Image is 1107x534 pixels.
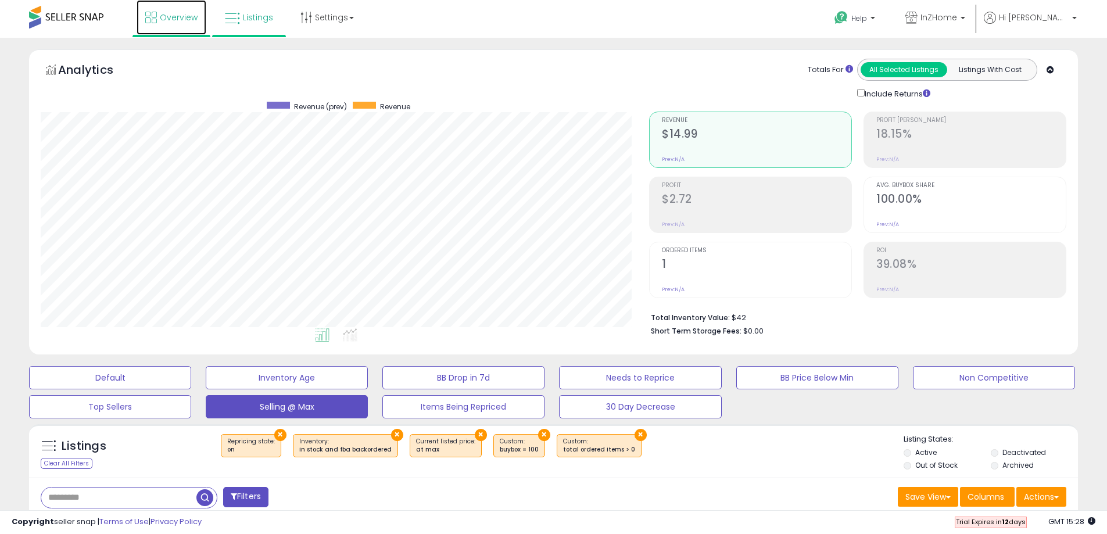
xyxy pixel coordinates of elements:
span: Revenue [662,117,851,124]
a: Hi [PERSON_NAME] [984,12,1077,38]
div: buybox = 100 [500,446,539,454]
button: × [274,429,286,441]
button: × [391,429,403,441]
label: Active [915,447,937,457]
button: Filters [223,487,268,507]
h2: $2.72 [662,192,851,208]
button: Columns [960,487,1015,507]
i: Get Help [834,10,848,25]
div: Totals For [808,64,853,76]
button: Needs to Reprice [559,366,721,389]
button: Default [29,366,191,389]
span: Trial Expires in days [956,517,1026,526]
button: BB Drop in 7d [382,366,544,389]
span: Inventory : [299,437,392,454]
a: Privacy Policy [151,516,202,527]
label: Deactivated [1002,447,1046,457]
span: ROI [876,248,1066,254]
span: 2025-08-10 15:28 GMT [1048,516,1095,527]
h2: 100.00% [876,192,1066,208]
span: Overview [160,12,198,23]
button: Selling @ Max [206,395,368,418]
h2: $14.99 [662,127,851,143]
div: Clear All Filters [41,458,92,469]
button: Items Being Repriced [382,395,544,418]
h5: Listings [62,438,106,454]
span: Listings [243,12,273,23]
a: Terms of Use [99,516,149,527]
button: 30 Day Decrease [559,395,721,418]
span: Help [851,13,867,23]
small: Prev: N/A [876,286,899,293]
span: Profit [662,182,851,189]
span: Repricing state : [227,437,275,454]
button: BB Price Below Min [736,366,898,389]
small: Prev: N/A [876,156,899,163]
li: $42 [651,310,1058,324]
button: Non Competitive [913,366,1075,389]
button: Actions [1016,487,1066,507]
small: Prev: N/A [662,156,685,163]
button: Listings With Cost [947,62,1033,77]
h5: Analytics [58,62,136,81]
span: $0.00 [743,325,764,336]
b: 12 [1002,517,1009,526]
button: × [475,429,487,441]
div: seller snap | | [12,517,202,528]
button: All Selected Listings [861,62,947,77]
b: Total Inventory Value: [651,313,730,322]
h2: 39.08% [876,257,1066,273]
div: at max [416,446,475,454]
div: total ordered items > 0 [563,446,635,454]
div: in stock and fba backordered [299,446,392,454]
span: InZHome [920,12,957,23]
button: × [635,429,647,441]
div: on [227,446,275,454]
b: Short Term Storage Fees: [651,326,741,336]
p: Listing States: [904,434,1078,445]
h2: 18.15% [876,127,1066,143]
label: Archived [1002,460,1034,470]
small: Prev: N/A [662,286,685,293]
span: Current listed price : [416,437,475,454]
label: Out of Stock [915,460,958,470]
span: Hi [PERSON_NAME] [999,12,1069,23]
button: Inventory Age [206,366,368,389]
h2: 1 [662,257,851,273]
button: Top Sellers [29,395,191,418]
strong: Copyright [12,516,54,527]
span: Revenue (prev) [294,102,347,112]
span: Profit [PERSON_NAME] [876,117,1066,124]
span: Custom: [500,437,539,454]
span: Columns [968,491,1004,503]
button: × [538,429,550,441]
a: Help [825,2,887,38]
span: Custom: [563,437,635,454]
span: Ordered Items [662,248,851,254]
span: Revenue [380,102,410,112]
span: Avg. Buybox Share [876,182,1066,189]
small: Prev: N/A [876,221,899,228]
div: Include Returns [848,87,944,100]
small: Prev: N/A [662,221,685,228]
button: Save View [898,487,958,507]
